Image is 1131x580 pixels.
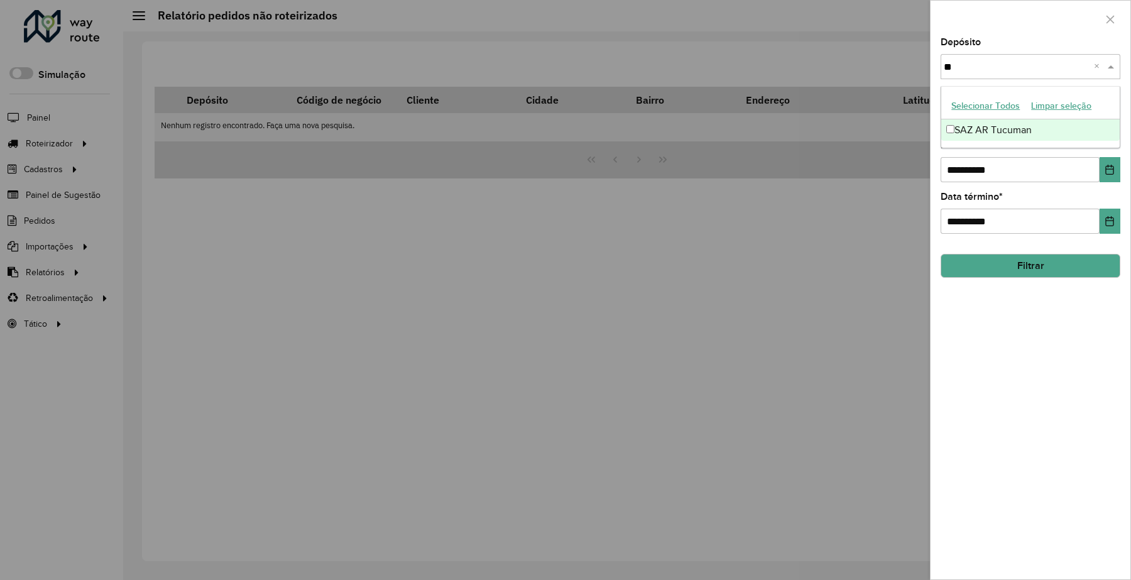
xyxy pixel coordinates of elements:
[941,254,1120,278] button: Filtrar
[946,96,1025,116] button: Selecionar Todos
[1025,96,1097,116] button: Limpar seleção
[941,86,1120,148] ng-dropdown-panel: Options list
[941,189,1003,204] label: Data término
[1094,59,1105,74] span: Clear all
[1100,209,1120,234] button: Choose Date
[941,119,1120,141] div: SAZ AR Tucuman
[941,35,981,50] label: Depósito
[1100,157,1120,182] button: Choose Date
